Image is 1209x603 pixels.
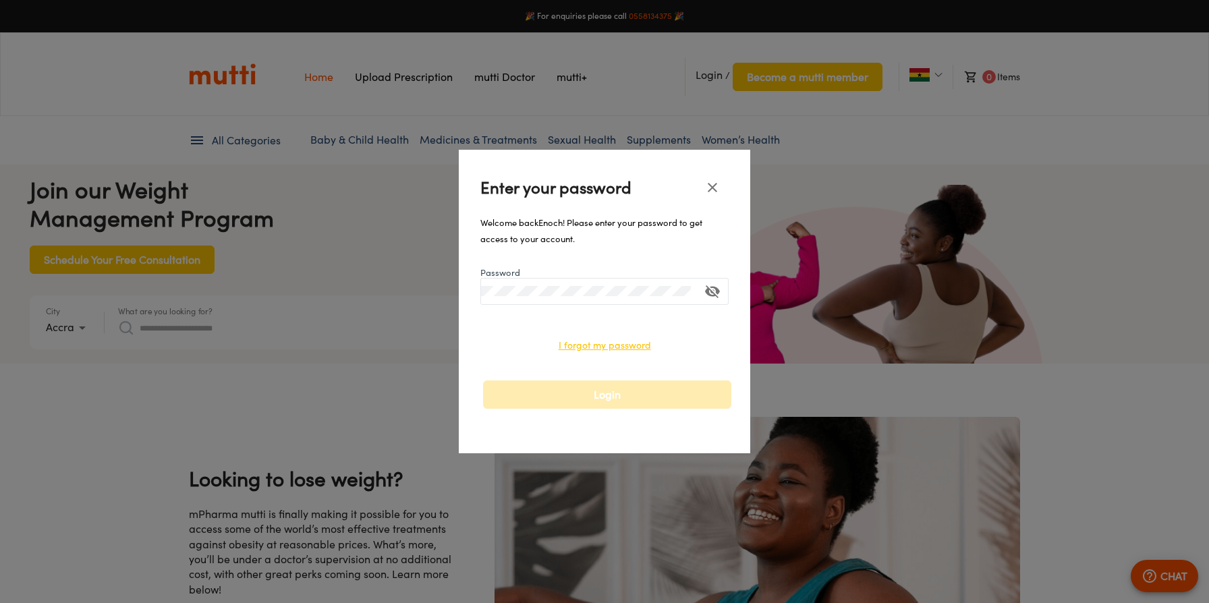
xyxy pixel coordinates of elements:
[559,337,651,354] button: I forgot my password
[480,266,520,279] label: Password
[696,275,729,308] button: toggle password visibility
[480,214,729,247] p: Welcome back Enoch ! Please enter your password to get access to your account.
[696,171,729,204] button: close
[480,175,696,200] p: Enter your password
